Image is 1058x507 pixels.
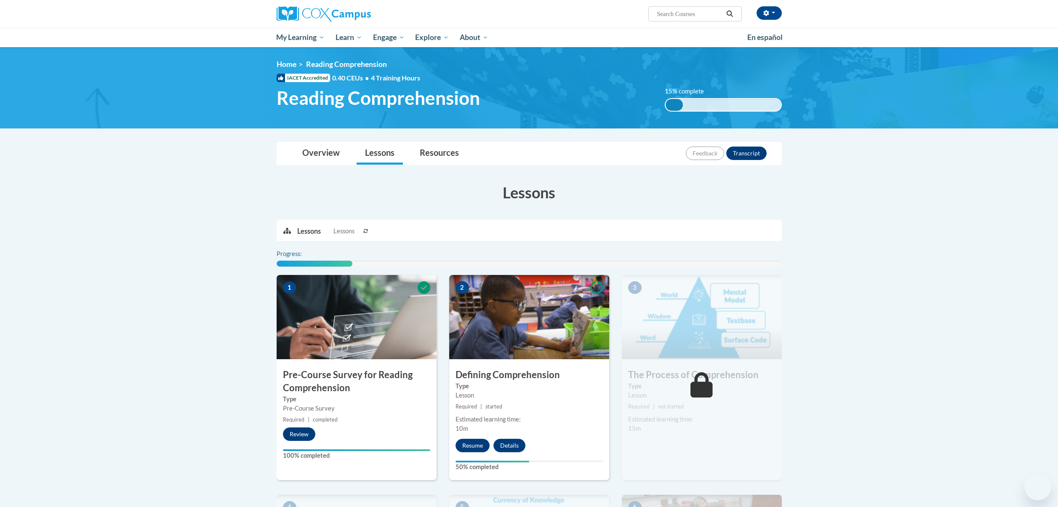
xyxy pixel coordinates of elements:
a: My Learning [271,28,330,47]
button: Account Settings [757,6,782,20]
div: Estimated learning time: [628,415,776,424]
h3: Pre-Course Survey for Reading Comprehension [277,368,437,395]
iframe: Button to launch messaging window [1024,473,1051,500]
span: • [365,74,369,82]
button: Feedback [686,147,724,160]
span: Reading Comprehension [277,87,480,109]
div: Your progress [283,449,430,451]
span: My Learning [276,32,325,43]
span: Required [628,403,650,410]
a: Home [277,60,296,69]
span: 10m [456,425,468,432]
span: Reading Comprehension [306,60,387,69]
span: IACET Accredited [277,74,330,82]
div: Main menu [264,28,794,47]
span: Required [456,403,477,410]
a: Engage [368,28,410,47]
div: 15% complete [666,99,683,111]
span: 3 [628,281,642,294]
img: Course Image [449,275,609,359]
div: Lesson [628,391,776,400]
label: Type [456,382,603,391]
div: Estimated learning time: [456,415,603,424]
label: 100% completed [283,451,430,460]
button: Search [723,9,736,19]
span: Lessons [333,227,354,236]
a: About [454,28,494,47]
label: Type [283,395,430,404]
a: En español [742,29,788,46]
h3: Lessons [277,182,782,203]
div: Your progress [456,461,529,462]
label: 15% complete [665,87,713,96]
div: Pre-Course Survey [283,404,430,413]
label: Type [628,382,776,391]
button: Resume [456,439,490,452]
button: Details [493,439,525,452]
span: Explore [415,32,449,43]
span: | [480,403,482,410]
span: started [485,403,502,410]
a: Learn [330,28,368,47]
span: Engage [373,32,405,43]
h3: The Process of Comprehension [622,368,782,382]
button: Transcript [726,147,767,160]
span: 2 [456,281,469,294]
button: Review [283,427,315,441]
p: Lessons [297,227,321,236]
span: Required [283,416,304,423]
span: About [460,32,488,43]
span: 1 [283,281,296,294]
img: Course Image [277,275,437,359]
span: Learn [336,32,362,43]
label: 50% completed [456,462,603,472]
a: Resources [411,142,467,165]
span: completed [313,416,338,423]
div: Lesson [456,391,603,400]
span: 4 Training Hours [371,74,420,82]
label: Progress: [277,249,325,259]
img: Course Image [622,275,782,359]
img: Cox Campus [277,6,371,21]
a: Lessons [357,142,403,165]
input: Search Courses [656,9,723,19]
span: | [653,403,655,410]
a: Overview [294,142,348,165]
span: 0.40 CEUs [332,73,371,83]
span: 15m [628,425,641,432]
span: En español [747,33,783,42]
a: Cox Campus [277,6,437,21]
span: | [308,416,309,423]
a: Explore [410,28,454,47]
span: not started [658,403,684,410]
h3: Defining Comprehension [449,368,609,382]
